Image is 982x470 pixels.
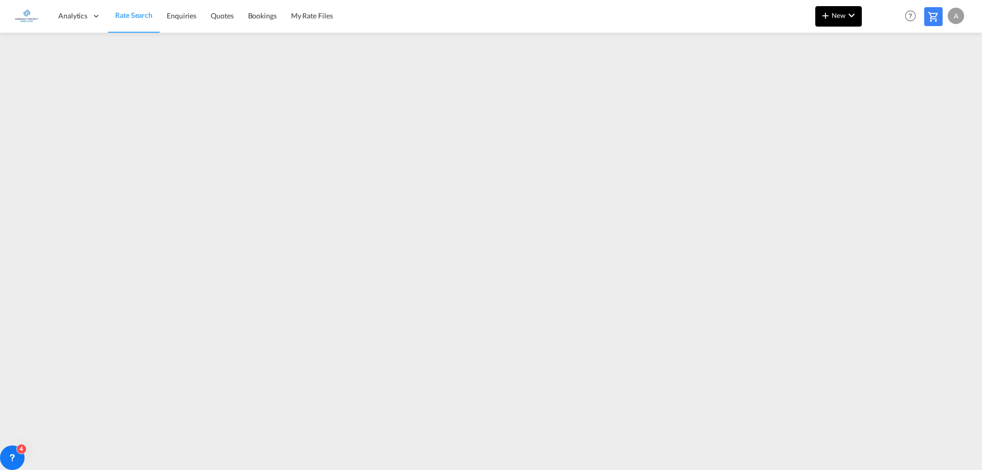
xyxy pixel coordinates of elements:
span: My Rate Files [291,11,333,20]
span: Rate Search [115,11,152,19]
button: icon-plus 400-fgNewicon-chevron-down [815,6,862,27]
div: A [948,8,964,24]
img: e1326340b7c511ef854e8d6a806141ad.jpg [15,5,38,28]
div: Help [902,7,924,26]
md-icon: icon-plus 400-fg [819,9,832,21]
span: Help [902,7,919,25]
span: Enquiries [167,11,196,20]
span: Analytics [58,11,87,21]
span: New [819,11,858,19]
md-icon: icon-chevron-down [845,9,858,21]
span: Quotes [211,11,233,20]
span: Bookings [248,11,277,20]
